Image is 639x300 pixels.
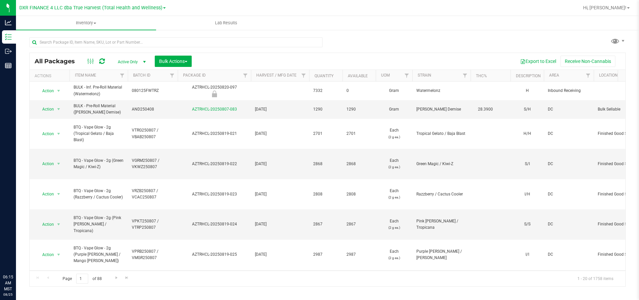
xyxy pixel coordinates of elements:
p: 08/25 [3,292,13,297]
span: Action [36,250,54,259]
div: I/H [515,190,540,198]
span: All Packages [35,58,82,65]
a: Lab Results [156,16,296,30]
span: 2987 [346,251,372,258]
inline-svg: Outbound [5,48,12,55]
span: [DATE] [255,221,305,227]
span: Each [380,127,408,140]
span: BTQ - Vape Glow - 2g (Pink [PERSON_NAME] / Tropicana) [74,215,124,234]
inline-svg: Inventory [5,34,12,40]
span: BULK - Inf. Pre-Roll Material (Watermelonz) [74,84,124,97]
span: DC [548,221,590,227]
a: Go to the next page [111,274,121,283]
span: select [55,159,63,168]
span: Action [36,159,54,168]
a: Batch ID [133,73,150,78]
span: Razzberry / Cactus Cooler [416,191,467,197]
iframe: Resource center unread badge [20,246,28,254]
div: AZTRHCL-20250819-021 [177,131,252,137]
span: 28.3900 [475,105,496,114]
span: 2868 [313,161,338,167]
a: THC% [476,74,487,78]
span: 2868 [346,161,372,167]
span: 0 [346,88,372,94]
div: AZTRHCL-20250819-022 [177,161,252,167]
span: [DATE] [255,191,305,197]
span: BTQ - Vape Glow - 2g (Razzberry / Cactus Cooler) [74,188,124,200]
span: [DATE] [255,131,305,137]
span: VRZB250807 / VCAC250807 [132,188,174,200]
span: DC [548,131,590,137]
span: [DATE] [255,161,305,167]
span: 2867 [313,221,338,227]
span: AND250408 [132,106,174,113]
a: Filter [583,70,594,81]
div: AZTRHCL-20250819-025 [177,251,252,258]
span: Bulk Actions [159,59,187,64]
iframe: Resource center [7,247,27,267]
span: Action [36,220,54,229]
div: AZTRHCL-20250819-024 [177,221,252,227]
span: [DATE] [255,251,305,258]
inline-svg: Reports [5,62,12,69]
div: AZTRHCL-20250819-023 [177,191,252,197]
a: Filter [240,70,251,81]
div: I/I [515,251,540,258]
p: (2 g ea.) [380,134,408,140]
span: Each [380,188,408,200]
span: 7332 [313,88,338,94]
a: Filter [117,70,128,81]
div: AZTRHCL-20250820-097 [177,84,252,97]
span: BTQ - Vape Glow - 2g (Green Magic / Kiwi-Z) [74,157,124,170]
span: 080125FWTRZ [132,88,174,94]
span: 1290 [346,106,372,113]
span: VPKT250807 / VTRP250807 [132,218,174,231]
button: Bulk Actions [155,56,192,67]
div: S/H [515,106,540,113]
a: Filter [298,70,309,81]
span: Each [380,248,408,261]
span: 2701 [313,131,338,137]
inline-svg: Analytics [5,19,12,26]
div: H/H [515,130,540,138]
input: 1 [76,274,88,284]
span: DC [548,191,590,197]
div: H [515,87,540,95]
span: DC [548,106,590,113]
span: VTRG250807 / VBAB250807 [132,127,174,140]
span: Inventory [16,20,156,26]
a: Area [549,73,559,78]
span: 2701 [346,131,372,137]
span: [PERSON_NAME] Demise [416,106,467,113]
span: Lab Results [206,20,246,26]
p: (2 g ea.) [380,255,408,261]
span: Inbound Receiving [548,88,590,94]
span: Purple [PERSON_NAME] / [PERSON_NAME] [416,248,467,261]
span: Hi, [PERSON_NAME]! [583,5,626,10]
a: Package ID [183,73,206,78]
a: Filter [460,70,471,81]
a: UOM [381,73,390,78]
span: select [55,129,63,139]
a: Go to the last page [122,274,132,283]
a: Item Name [75,73,96,78]
p: (2 g ea.) [380,194,408,200]
input: Search Package ID, Item Name, SKU, Lot or Part Number... [29,37,322,47]
a: Quantity [315,74,333,78]
a: Strain [418,73,431,78]
div: Actions [35,74,67,78]
span: BTQ - Vape Glow - 2g (Purple [PERSON_NAME] / Mango [PERSON_NAME]) [74,245,124,264]
span: Action [36,189,54,199]
span: select [55,86,63,96]
p: (2 g ea.) [380,224,408,231]
span: 1290 [313,106,338,113]
span: VPRB250807 / VMGR250807 [132,248,174,261]
span: Gram [380,106,408,113]
span: Action [36,86,54,96]
span: 2987 [313,251,338,258]
span: select [55,105,63,114]
a: AZTRHCL-20250807-083 [192,107,237,112]
span: BTQ - Vape Glow - 2g (Tropical Gelato / Baja Blast) [74,124,124,144]
span: 2867 [346,221,372,227]
span: 2808 [346,191,372,197]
